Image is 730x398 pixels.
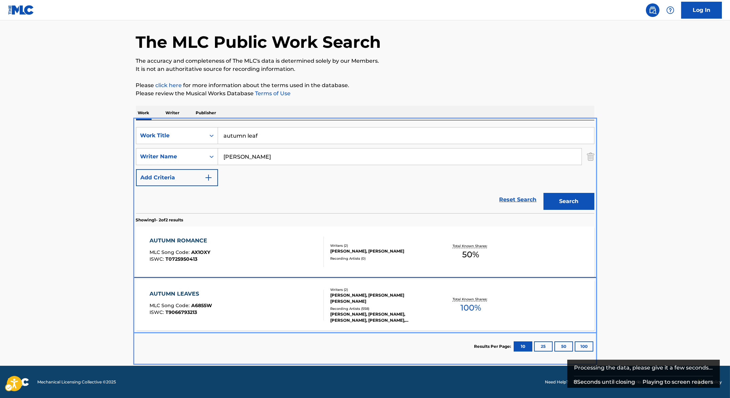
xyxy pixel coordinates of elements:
p: Writer [164,106,182,120]
span: T9066793213 [165,309,197,315]
div: Recording Artists ( 558 ) [330,306,433,311]
button: Add Criteria [136,169,218,186]
button: 50 [554,341,573,352]
div: [PERSON_NAME], [PERSON_NAME] [330,248,433,254]
p: Publisher [194,106,218,120]
span: Mechanical Licensing Collective © 2025 [37,379,116,385]
a: AUTUMN ROMANCEMLC Song Code:AX1OXYISWC:T0725950413Writers (2)[PERSON_NAME], [PERSON_NAME]Recordin... [136,226,594,277]
p: Work [136,106,152,120]
span: MLC Song Code : [150,302,191,309]
a: Log In [681,2,722,19]
h1: The MLC Public Work Search [136,32,381,52]
p: The accuracy and completeness of The MLC's data is determined solely by our Members. [136,57,594,65]
span: 8 [574,379,577,385]
p: Total Known Shares: [453,297,489,302]
div: Recording Artists ( 0 ) [330,256,433,261]
p: Showing 1 - 2 of 2 results [136,217,183,223]
span: T0725950413 [165,256,197,262]
input: Search... [218,148,581,165]
form: Search Form [136,127,594,213]
div: Work Title [140,132,201,140]
img: Delete Criterion [587,148,594,165]
p: Please for more information about the terms used in the database. [136,81,594,89]
span: ISWC : [150,309,165,315]
div: AUTUMN LEAVES [150,290,212,298]
a: AUTUMN LEAVESMLC Song Code:A6855WISWC:T9066793213Writers (2)[PERSON_NAME], [PERSON_NAME] [PERSON_... [136,280,594,331]
img: logo [8,378,29,386]
div: Writers ( 2 ) [330,287,433,292]
p: Total Known Shares: [453,243,489,248]
button: Search [544,193,594,210]
a: Terms of Use [254,90,291,97]
a: Need Help? [545,379,569,385]
img: MLC Logo [8,5,34,15]
a: Music industry terminology | mechanical licensing collective [156,82,182,88]
span: 100 % [460,302,481,314]
input: Search... [218,127,594,144]
p: Results Per Page: [474,343,513,350]
button: 25 [534,341,553,352]
div: Processing the data, please give it a few seconds... [574,360,713,376]
p: Please review the Musical Works Database [136,89,594,98]
div: [PERSON_NAME], [PERSON_NAME], [PERSON_NAME], [PERSON_NAME], [PERSON_NAME] [330,311,433,323]
img: help [666,6,674,14]
button: 10 [514,341,532,352]
img: search [649,6,657,14]
a: Reset Search [496,192,540,207]
div: AUTUMN ROMANCE [150,237,211,245]
div: Writers ( 2 ) [330,243,433,248]
div: [PERSON_NAME], [PERSON_NAME] [PERSON_NAME] [330,292,433,304]
span: A6855W [191,302,212,309]
span: AX1OXY [191,249,210,255]
div: Writer Name [140,153,201,161]
button: 100 [575,341,593,352]
p: It is not an authoritative source for recording information. [136,65,594,73]
span: MLC Song Code : [150,249,191,255]
img: 9d2ae6d4665cec9f34b9.svg [204,174,213,182]
span: ISWC : [150,256,165,262]
span: 50 % [462,248,479,261]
